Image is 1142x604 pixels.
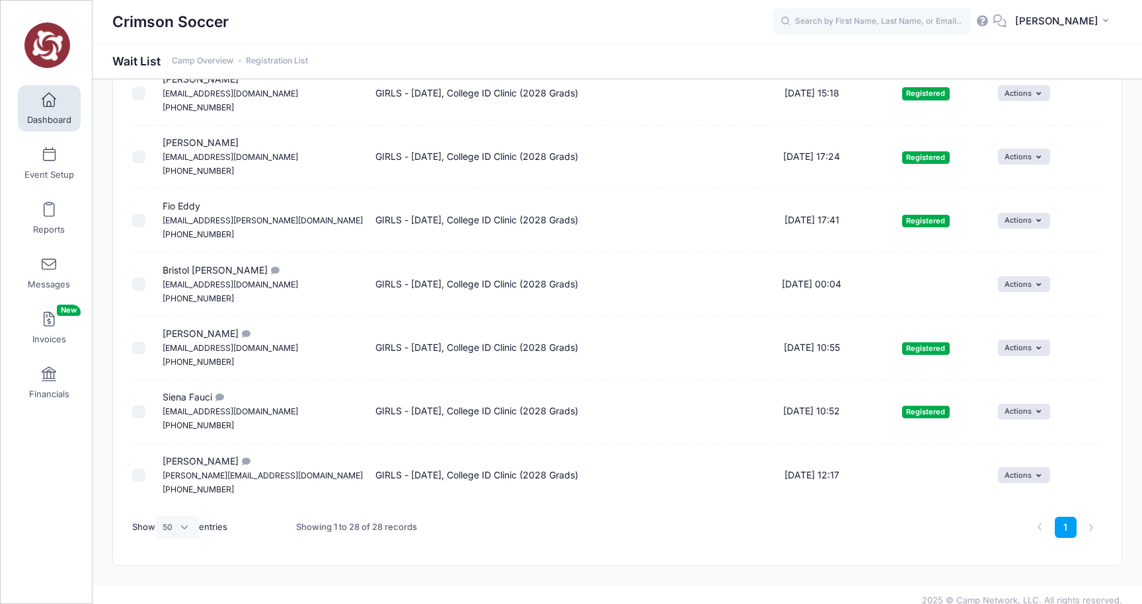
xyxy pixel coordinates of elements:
[763,126,860,189] td: [DATE] 17:24
[998,340,1050,356] button: Actions
[902,215,950,227] span: Registered
[163,137,298,176] span: [PERSON_NAME]
[239,330,249,338] i: I would love the opportunity to attend this camp. I am class of 2028 and a lefty wingback. I play...
[155,516,199,539] select: Showentries
[998,404,1050,420] button: Actions
[763,189,860,252] td: [DATE] 17:41
[163,215,363,225] small: [EMAIL_ADDRESS][PERSON_NAME][DOMAIN_NAME]
[18,359,81,406] a: Financials
[32,334,66,345] span: Invoices
[1,14,93,77] a: Crimson Soccer
[998,467,1050,483] button: Actions
[902,342,950,355] span: Registered
[33,224,65,235] span: Reports
[18,305,81,351] a: InvoicesNew
[369,126,763,189] td: GIRLS - [DATE], College ID Clinic (2028 Grads)
[163,229,234,239] small: [PHONE_NUMBER]
[1055,517,1077,539] a: 1
[296,512,417,543] div: Showing 1 to 28 of 28 records
[163,102,234,112] small: [PHONE_NUMBER]
[369,189,763,252] td: GIRLS - [DATE], College ID Clinic (2028 Grads)
[163,264,298,303] span: Bristol [PERSON_NAME]
[163,406,298,416] small: [EMAIL_ADDRESS][DOMAIN_NAME]
[246,56,308,66] a: Registration List
[172,56,233,66] a: Camp Overview
[22,20,72,70] img: Crimson Soccer
[28,279,70,290] span: Messages
[163,280,298,289] small: [EMAIL_ADDRESS][DOMAIN_NAME]
[763,317,860,380] td: [DATE] 10:55
[773,9,971,35] input: Search by First Name, Last Name, or Email...
[998,85,1050,101] button: Actions
[112,7,229,37] h1: Crimson Soccer
[163,166,234,176] small: [PHONE_NUMBER]
[18,250,81,296] a: Messages
[24,169,74,180] span: Event Setup
[163,357,234,367] small: [PHONE_NUMBER]
[163,455,363,494] span: [PERSON_NAME]
[163,200,363,239] span: Fio Eddy
[998,276,1050,292] button: Actions
[27,114,71,126] span: Dashboard
[369,252,763,316] td: GIRLS - [DATE], College ID Clinic (2028 Grads)
[132,516,227,539] label: Show entries
[163,89,298,98] small: [EMAIL_ADDRESS][DOMAIN_NAME]
[902,406,950,418] span: Registered
[112,54,308,68] h1: Wait List
[18,85,81,132] a: Dashboard
[998,149,1050,165] button: Actions
[163,484,234,494] small: [PHONE_NUMBER]
[763,252,860,316] td: [DATE] 00:04
[163,420,234,430] small: [PHONE_NUMBER]
[1007,7,1122,37] button: [PERSON_NAME]
[18,140,81,186] a: Event Setup
[1015,14,1098,28] span: [PERSON_NAME]
[212,393,223,402] i: Hi, Siena's dad was involved in an accident so we weren't sure if she could attend earlier, but n...
[369,444,763,507] td: GIRLS - [DATE], College ID Clinic (2028 Grads)
[163,328,298,367] span: [PERSON_NAME]
[763,444,860,507] td: [DATE] 12:17
[57,305,81,316] span: New
[369,317,763,380] td: GIRLS - [DATE], College ID Clinic (2028 Grads)
[998,213,1050,229] button: Actions
[902,87,950,100] span: Registered
[369,380,763,443] td: GIRLS - [DATE], College ID Clinic (2028 Grads)
[163,293,234,303] small: [PHONE_NUMBER]
[763,380,860,443] td: [DATE] 10:52
[902,151,950,164] span: Registered
[163,343,298,353] small: [EMAIL_ADDRESS][DOMAIN_NAME]
[163,391,298,430] span: Siena Fauci
[763,61,860,125] td: [DATE] 15:18
[18,195,81,241] a: Reports
[239,457,249,466] i: Malia plays goalkeeper and is interested in the opportunity if space allows.
[268,266,278,275] i: Goalkeeper
[163,152,298,162] small: [EMAIL_ADDRESS][DOMAIN_NAME]
[29,389,69,400] span: Financials
[163,73,298,112] span: [PERSON_NAME]
[163,471,363,480] small: [PERSON_NAME][EMAIL_ADDRESS][DOMAIN_NAME]
[369,61,763,125] td: GIRLS - [DATE], College ID Clinic (2028 Grads)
